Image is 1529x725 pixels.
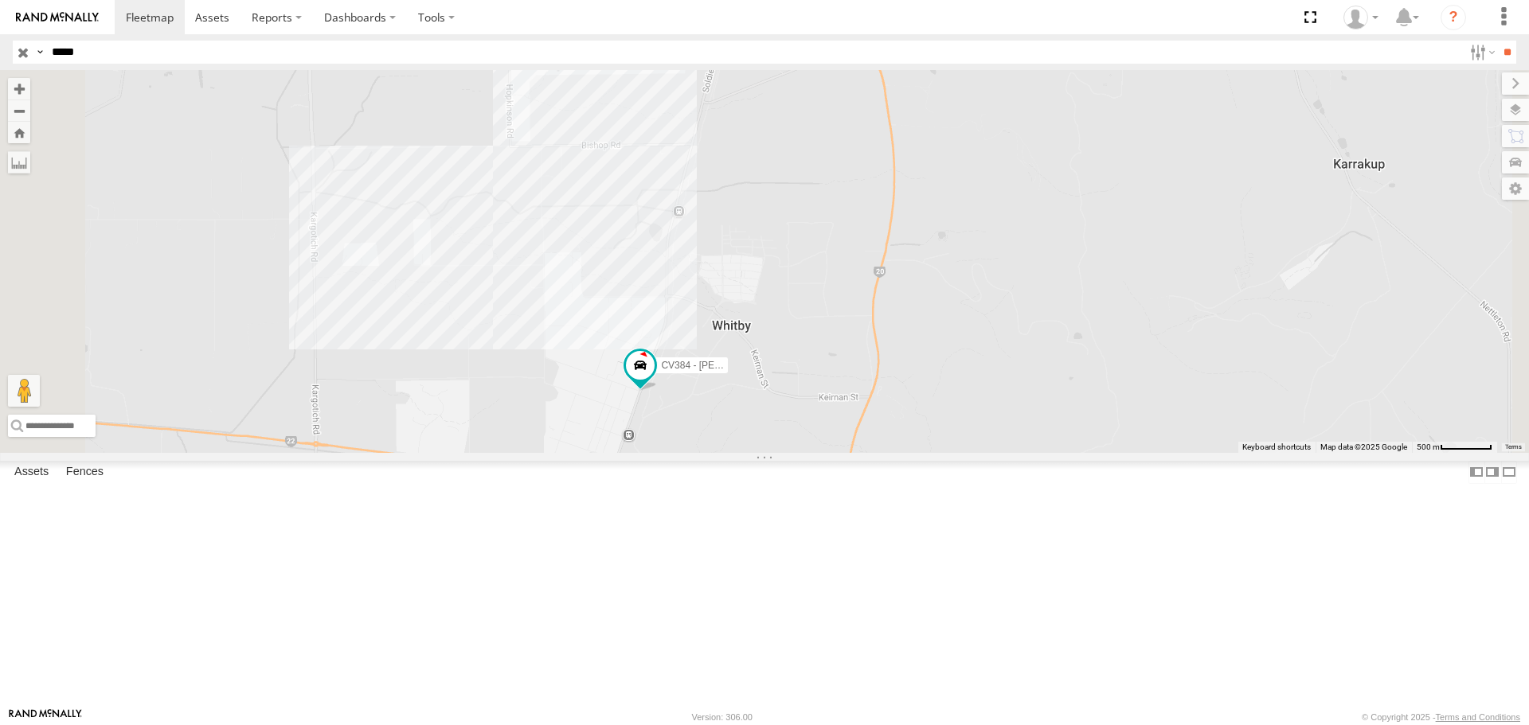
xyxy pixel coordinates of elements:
[1242,442,1311,453] button: Keyboard shortcuts
[16,12,99,23] img: rand-logo.svg
[33,41,46,64] label: Search Query
[1436,712,1520,722] a: Terms and Conditions
[8,122,30,143] button: Zoom Home
[692,712,753,722] div: Version: 306.00
[1464,41,1498,64] label: Search Filter Options
[8,99,30,122] button: Zoom out
[1502,177,1529,200] label: Map Settings
[1441,5,1466,30] i: ?
[1338,6,1384,29] div: Dean Richter
[58,462,111,484] label: Fences
[661,360,777,371] span: CV384 - [PERSON_NAME]
[1505,443,1522,450] a: Terms (opens in new tab)
[1468,461,1484,484] label: Dock Summary Table to the Left
[1501,461,1517,484] label: Hide Summary Table
[6,462,57,484] label: Assets
[8,375,40,407] button: Drag Pegman onto the map to open Street View
[1320,442,1407,451] span: Map data ©2025 Google
[9,709,82,725] a: Visit our Website
[8,78,30,99] button: Zoom in
[1417,442,1440,451] span: 500 m
[8,151,30,173] label: Measure
[1412,442,1497,453] button: Map Scale: 500 m per 62 pixels
[1362,712,1520,722] div: © Copyright 2025 -
[1484,461,1500,484] label: Dock Summary Table to the Right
